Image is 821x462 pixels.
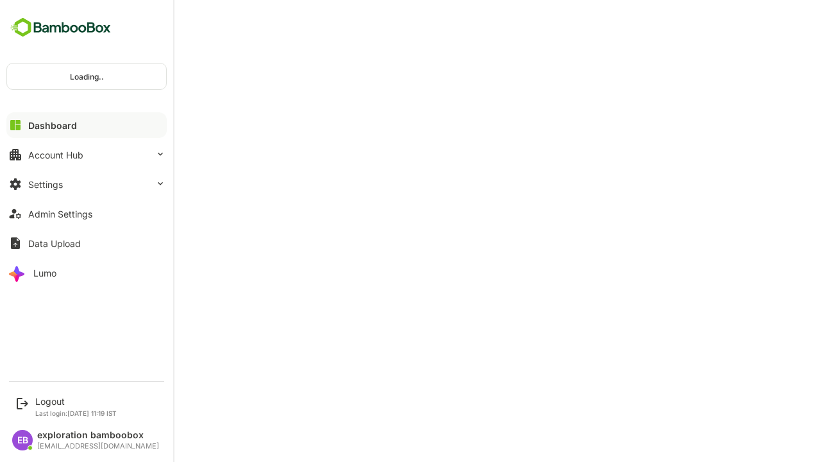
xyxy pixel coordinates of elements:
[6,260,167,286] button: Lumo
[6,171,167,197] button: Settings
[37,442,159,450] div: [EMAIL_ADDRESS][DOMAIN_NAME]
[6,112,167,138] button: Dashboard
[6,230,167,256] button: Data Upload
[6,201,167,227] button: Admin Settings
[37,430,159,441] div: exploration bamboobox
[28,209,92,219] div: Admin Settings
[28,120,77,131] div: Dashboard
[28,179,63,190] div: Settings
[35,396,117,407] div: Logout
[33,268,56,278] div: Lumo
[12,430,33,450] div: EB
[6,142,167,167] button: Account Hub
[28,150,83,160] div: Account Hub
[28,238,81,249] div: Data Upload
[6,15,115,40] img: BambooboxFullLogoMark.5f36c76dfaba33ec1ec1367b70bb1252.svg
[7,64,166,89] div: Loading..
[35,409,117,417] p: Last login: [DATE] 11:19 IST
